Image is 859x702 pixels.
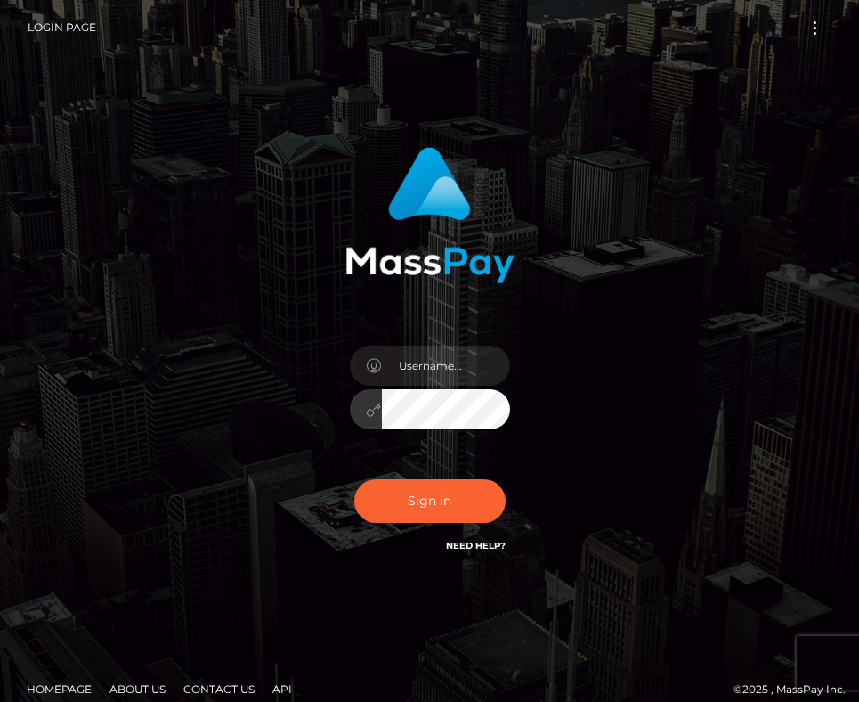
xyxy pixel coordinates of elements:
[382,346,510,386] input: Username...
[345,147,515,283] img: MassPay Login
[13,680,846,699] div: © 2025 , MassPay Inc.
[354,479,506,523] button: Sign in
[28,9,96,46] a: Login Page
[798,16,831,40] button: Toggle navigation
[446,540,506,551] a: Need Help?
